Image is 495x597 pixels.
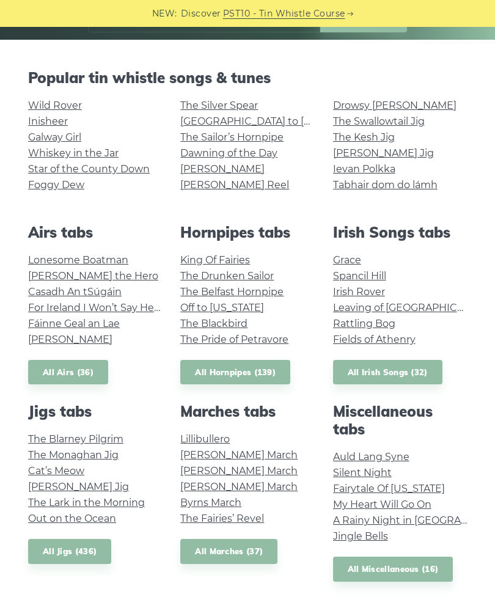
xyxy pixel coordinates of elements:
span: Discover [181,7,221,21]
a: All Marches (37) [180,539,277,564]
a: Fairytale Of [US_STATE] [333,483,445,494]
a: [PERSON_NAME] March [180,481,298,493]
a: The Sailor’s Hornpipe [180,131,284,143]
a: Galway Girl [28,131,81,143]
a: For Ireland I Won’t Say Her Name [28,302,190,313]
a: Grace [333,254,361,266]
a: The Blackbird [180,318,248,329]
a: Inisheer [28,115,68,127]
a: Leaving of [GEOGRAPHIC_DATA] [333,302,491,313]
a: Cat’s Meow [28,465,84,477]
a: Out on the Ocean [28,513,116,524]
a: The Pride of Petravore [180,334,288,345]
h2: Marches tabs [180,403,314,420]
a: The Blarney Pilgrim [28,433,123,445]
h2: Miscellaneous tabs [333,403,467,438]
a: The Lark in the Morning [28,497,145,508]
a: All Hornpipes (139) [180,360,290,385]
a: Silent Night [333,467,392,478]
a: All Irish Songs (32) [333,360,442,385]
a: [PERSON_NAME] Jig [333,147,434,159]
a: Off to [US_STATE] [180,302,264,313]
a: Jingle Bells [333,530,388,542]
a: Tabhair dom do lámh [333,179,438,191]
a: All Miscellaneous (16) [333,557,453,582]
a: The Swallowtail Jig [333,115,425,127]
a: Spancil Hill [333,270,386,282]
a: The Silver Spear [180,100,258,111]
h2: Hornpipes tabs [180,224,314,241]
a: Wild Rover [28,100,82,111]
a: [PERSON_NAME] [28,334,112,345]
a: Lonesome Boatman [28,254,128,266]
a: [PERSON_NAME] the Hero [28,270,158,282]
a: Drowsy [PERSON_NAME] [333,100,457,111]
a: Star of the County Down [28,163,150,175]
a: Dawning of the Day [180,147,277,159]
a: The Monaghan Jig [28,449,119,461]
h2: Popular tin whistle songs & tunes [28,69,467,87]
a: [PERSON_NAME] Reel [180,179,289,191]
a: King Of Fairies [180,254,250,266]
a: My Heart Will Go On [333,499,431,510]
a: Fáinne Geal an Lae [28,318,120,329]
a: [PERSON_NAME] Jig [28,481,129,493]
a: PST10 - Tin Whistle Course [223,7,345,21]
a: The Fairies’ Revel [180,513,264,524]
a: All Jigs (436) [28,539,111,564]
span: NEW: [152,7,177,21]
a: Whiskey in the Jar [28,147,119,159]
a: The Kesh Jig [333,131,395,143]
h2: Airs tabs [28,224,162,241]
a: Byrns March [180,497,241,508]
a: Irish Rover [333,286,385,298]
a: [GEOGRAPHIC_DATA] to [GEOGRAPHIC_DATA] [180,115,406,127]
a: The Belfast Hornpipe [180,286,284,298]
a: Casadh An tSúgáin [28,286,122,298]
a: All Airs (36) [28,360,108,385]
a: [PERSON_NAME] March [180,449,298,461]
a: Lillibullero [180,433,230,445]
h2: Irish Songs tabs [333,224,467,241]
a: Auld Lang Syne [333,451,409,463]
a: Foggy Dew [28,179,84,191]
a: Fields of Athenry [333,334,416,345]
a: [PERSON_NAME] March [180,465,298,477]
a: [PERSON_NAME] [180,163,265,175]
h2: Jigs tabs [28,403,162,420]
a: Rattling Bog [333,318,395,329]
a: Ievan Polkka [333,163,395,175]
a: The Drunken Sailor [180,270,274,282]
